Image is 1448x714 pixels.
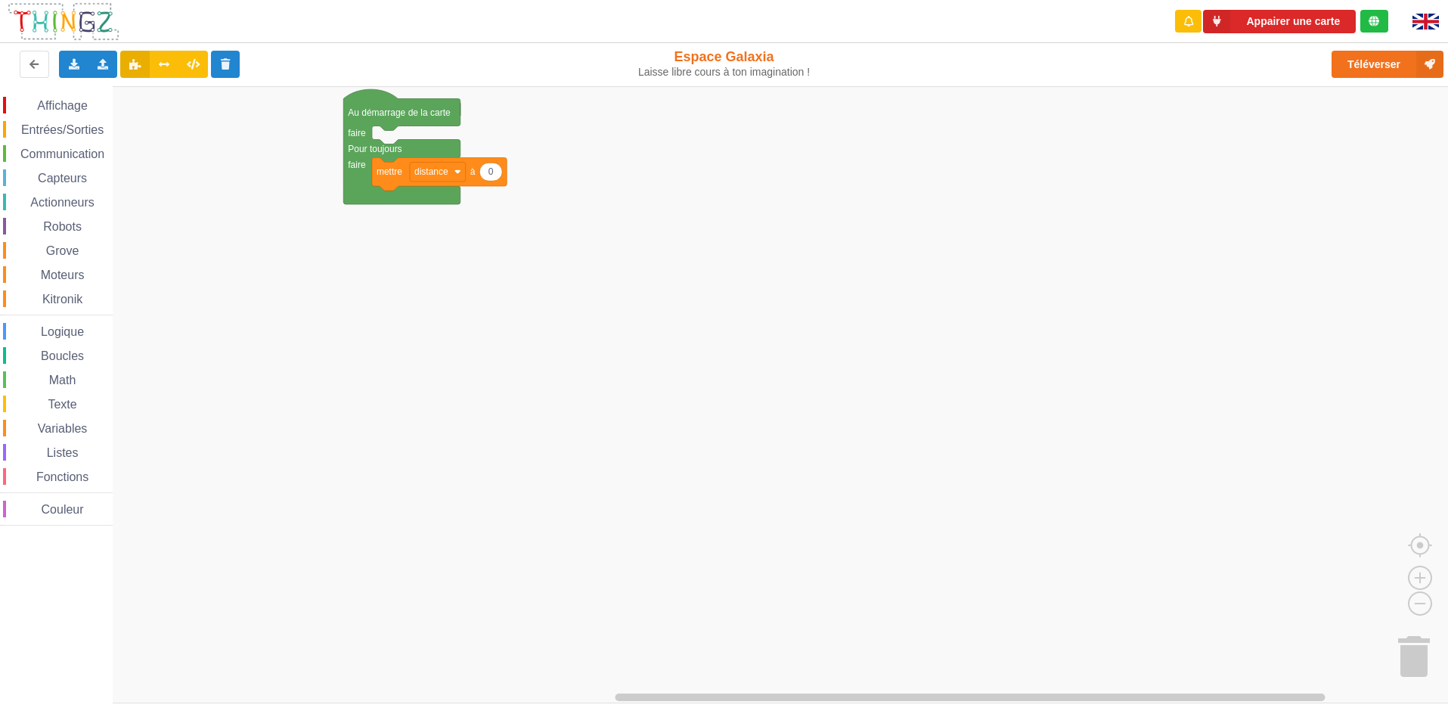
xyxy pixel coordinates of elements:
[597,66,850,79] div: Laisse libre cours à ton imagination !
[44,244,82,257] span: Grove
[19,123,106,136] span: Entrées/Sorties
[39,503,86,516] span: Couleur
[18,147,107,160] span: Communication
[39,325,86,338] span: Logique
[348,143,402,154] text: Pour toujours
[470,166,476,177] text: à
[348,127,366,138] text: faire
[39,349,86,362] span: Boucles
[35,99,89,112] span: Affichage
[28,196,97,209] span: Actionneurs
[7,2,120,42] img: thingz_logo.png
[1203,10,1356,33] button: Appairer une carte
[488,166,494,177] text: 0
[45,446,81,459] span: Listes
[41,220,84,233] span: Robots
[1360,10,1388,33] div: Tu es connecté au serveur de création de Thingz
[40,293,85,306] span: Kitronik
[377,166,402,177] text: mettre
[45,398,79,411] span: Texte
[36,422,90,435] span: Variables
[39,269,87,281] span: Moteurs
[1412,14,1439,29] img: gb.png
[47,374,79,386] span: Math
[1332,51,1443,78] button: Téléverser
[348,159,366,169] text: faire
[348,107,451,117] text: Au démarrage de la carte
[36,172,89,185] span: Capteurs
[414,166,448,177] text: distance
[597,48,850,79] div: Espace Galaxia
[34,470,91,483] span: Fonctions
